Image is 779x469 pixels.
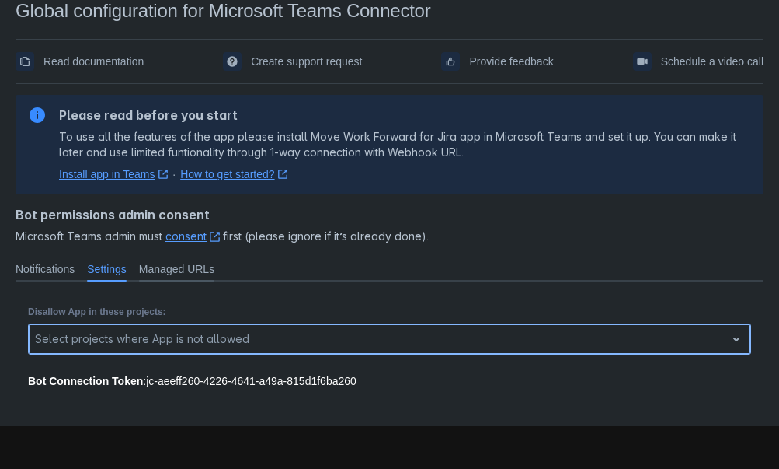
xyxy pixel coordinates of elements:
[28,373,751,389] div: : jc-aeeff260-4226-4641-a49a-815d1f6ba260
[727,330,746,348] span: open
[16,207,763,222] h4: Bot permissions admin consent
[28,306,751,317] p: Disallow App in these projects:
[28,106,47,124] span: information
[661,49,763,74] span: Schedule a video call
[19,55,31,68] span: documentation
[469,49,553,74] span: Provide feedback
[16,229,763,244] span: Microsoft Teams admin must first (please ignore if it’s already done).
[636,55,649,68] span: videoCall
[165,229,220,243] a: consent
[59,107,751,123] h2: Please read before you start
[139,261,214,277] span: Managed URLs
[251,49,362,74] span: Create support request
[16,49,144,74] a: Read documentation
[444,55,457,68] span: feedback
[87,261,127,277] span: Settings
[16,261,75,277] span: Notifications
[223,49,362,74] a: Create support request
[633,49,763,74] a: Schedule a video call
[43,49,144,74] span: Read documentation
[59,129,751,160] p: To use all the features of the app please install Move Work Forward for Jira app in Microsoft Tea...
[59,166,168,182] a: Install app in Teams
[180,166,287,182] a: How to get started?
[226,55,238,68] span: support
[441,49,553,74] a: Provide feedback
[28,375,143,387] strong: Bot Connection Token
